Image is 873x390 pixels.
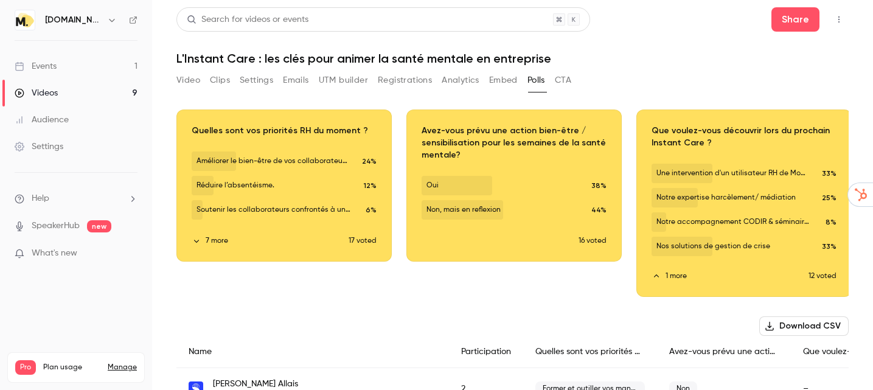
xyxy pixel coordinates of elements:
[32,192,49,205] span: Help
[378,71,432,90] button: Registrations
[283,71,308,90] button: Emails
[523,336,657,368] div: Quelles sont vos priorités RH du moment ?
[123,248,137,259] iframe: Noticeable Trigger
[87,220,111,232] span: new
[489,71,518,90] button: Embed
[187,13,308,26] div: Search for videos or events
[527,71,545,90] button: Polls
[45,14,102,26] h6: [DOMAIN_NAME]
[652,271,809,282] button: 1 more
[176,71,200,90] button: Video
[15,141,63,153] div: Settings
[43,363,100,372] span: Plan usage
[555,71,571,90] button: CTA
[192,235,349,246] button: 7 more
[32,247,77,260] span: What's new
[759,316,849,336] button: Download CSV
[829,10,849,29] button: Top Bar Actions
[15,192,137,205] li: help-dropdown-opener
[108,363,137,372] a: Manage
[449,336,523,368] div: Participation
[657,336,791,368] div: Avez-vous prévu une action bien-être / sensibilisation pour les semaines de la santé mentale?
[15,87,58,99] div: Videos
[319,71,368,90] button: UTM builder
[176,336,449,368] div: Name
[15,360,36,375] span: Pro
[240,71,273,90] button: Settings
[32,220,80,232] a: SpeakerHub
[442,71,479,90] button: Analytics
[15,114,69,126] div: Audience
[15,60,57,72] div: Events
[210,71,230,90] button: Clips
[176,51,849,66] h1: L'Instant Care : les clés pour animer la santé mentale en entreprise
[15,10,35,30] img: moka.care
[213,378,329,390] span: [PERSON_NAME] Allais
[771,7,819,32] button: Share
